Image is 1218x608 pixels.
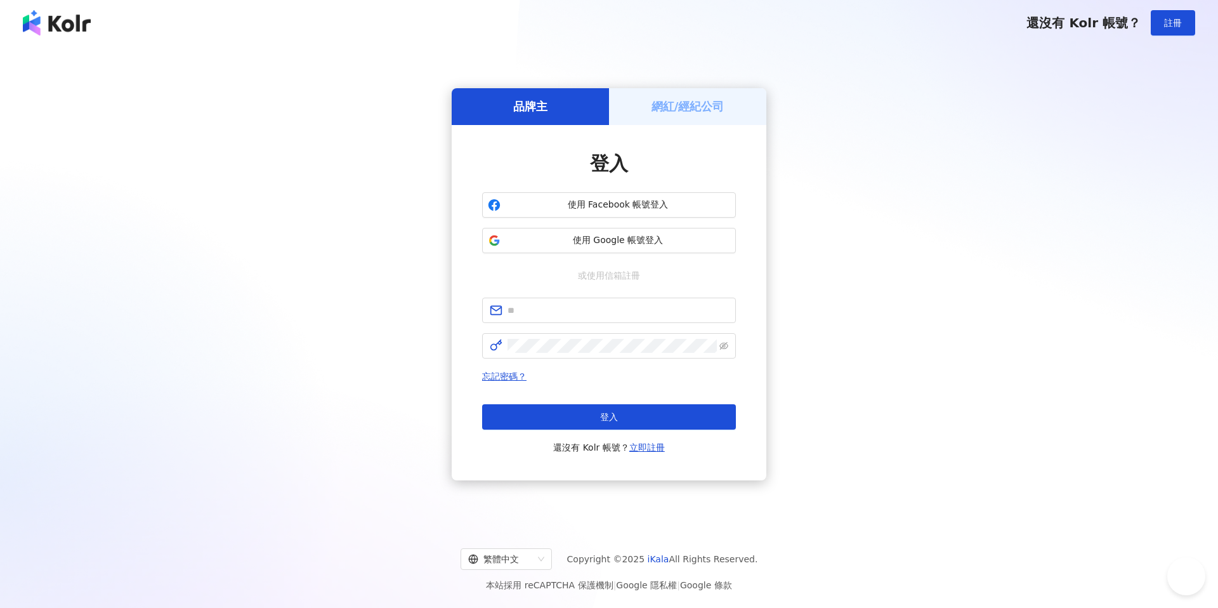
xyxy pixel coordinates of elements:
[567,552,758,567] span: Copyright © 2025 All Rights Reserved.
[590,152,628,175] span: 登入
[680,580,732,590] a: Google 條款
[1026,15,1141,30] span: 還沒有 Kolr 帳號？
[719,341,728,350] span: eye-invisible
[652,98,724,114] h5: 網紅/經紀公司
[482,228,736,253] button: 使用 Google 帳號登入
[648,554,669,564] a: iKala
[1151,10,1195,36] button: 註冊
[482,404,736,430] button: 登入
[506,199,730,211] span: 使用 Facebook 帳號登入
[629,442,665,453] a: 立即註冊
[468,549,533,569] div: 繁體中文
[486,578,731,593] span: 本站採用 reCAPTCHA 保護機制
[616,580,677,590] a: Google 隱私權
[1167,557,1205,595] iframe: Help Scout Beacon - Open
[553,440,665,455] span: 還沒有 Kolr 帳號？
[1164,18,1182,28] span: 註冊
[613,580,617,590] span: |
[506,234,730,247] span: 使用 Google 帳號登入
[600,412,618,422] span: 登入
[569,268,649,282] span: 或使用信箱註冊
[482,371,527,381] a: 忘記密碼？
[23,10,91,36] img: logo
[482,192,736,218] button: 使用 Facebook 帳號登入
[677,580,680,590] span: |
[513,98,547,114] h5: 品牌主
